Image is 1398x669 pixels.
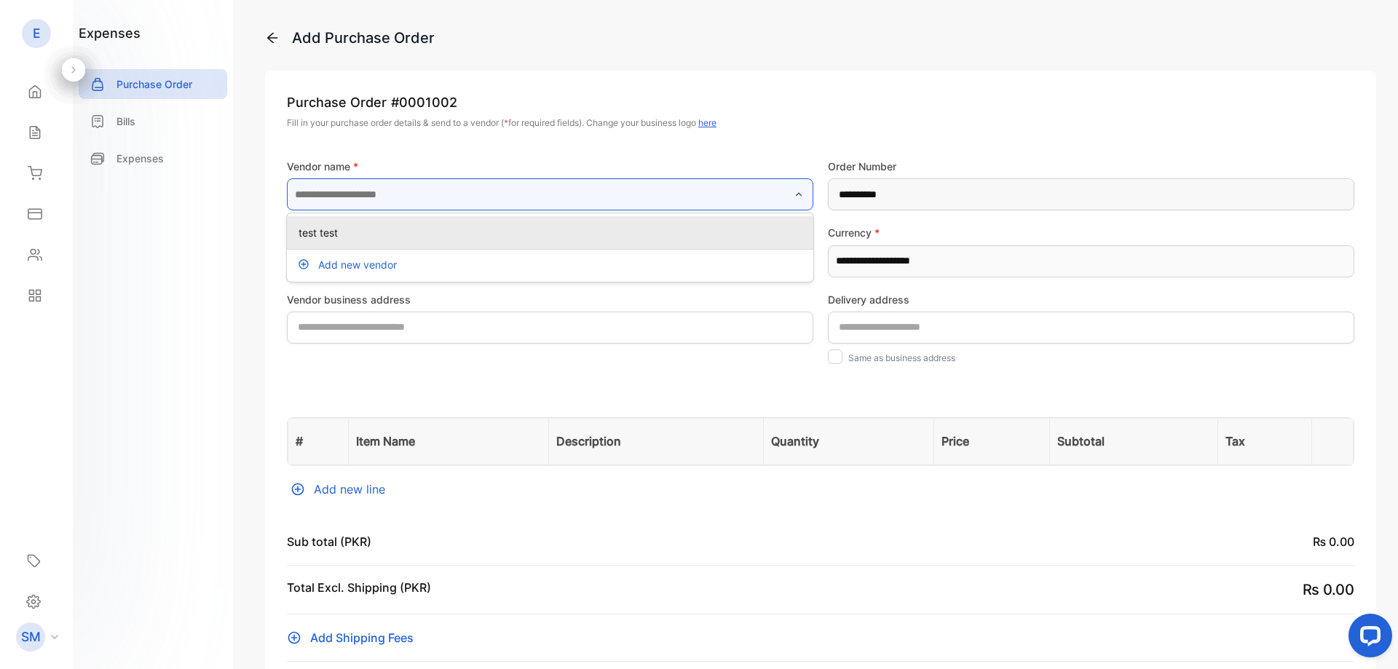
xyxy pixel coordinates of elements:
[1313,534,1354,549] span: ₨ 0.00
[287,533,371,550] p: Sub total (PKR)
[310,629,414,646] span: Add Shipping Fees
[287,92,1354,112] p: Purchase Order
[764,418,934,464] th: Quantity
[828,225,1354,240] label: Currency
[21,628,41,646] p: SM
[318,257,397,272] p: Add new vendor
[116,76,192,92] p: Purchase Order
[79,23,141,43] h1: expenses
[33,24,41,43] p: E
[288,418,349,464] th: #
[828,159,1354,174] label: Order Number
[287,579,431,601] p: Total Excl. Shipping (PKR)
[1218,418,1312,464] th: Tax
[848,352,955,363] label: Same as business address
[116,151,164,166] p: Expenses
[548,418,764,464] th: Description
[1303,581,1354,598] span: ₨ 0.00
[287,292,813,307] label: Vendor business address
[116,114,135,129] p: Bills
[79,69,227,99] a: Purchase Order
[698,117,716,128] span: here
[79,143,227,173] a: Expenses
[828,292,1354,307] label: Delivery address
[292,27,435,49] div: Add Purchase Order
[79,106,227,136] a: Bills
[287,159,813,174] label: Vendor name
[287,480,1354,498] div: Add new line
[934,418,1050,464] th: Price
[1050,418,1218,464] th: Subtotal
[349,418,548,464] th: Item Name
[1337,608,1398,669] iframe: LiveChat chat widget
[287,116,1354,130] p: Fill in your purchase order details & send to a vendor ( for required fields).
[299,225,807,240] p: test test
[586,117,716,128] span: Change your business logo
[391,92,457,112] span: # 0001002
